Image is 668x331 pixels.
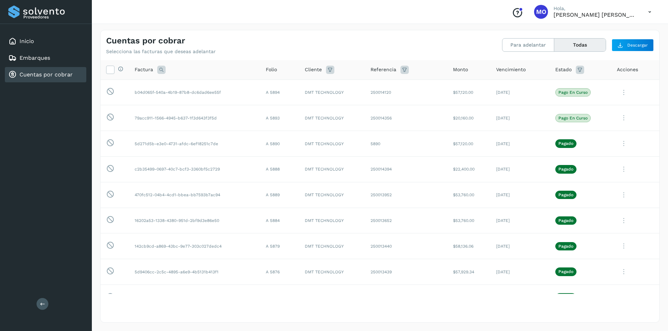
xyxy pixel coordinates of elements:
button: Todas [554,39,606,51]
p: Pagado [558,244,573,249]
td: 5890 [365,131,447,157]
p: Pago en curso [558,116,588,121]
a: Inicio [19,38,34,44]
td: 250014394 [365,156,447,182]
td: 142cb9cd-a869-43bc-9e77-303c027dedc4 [129,233,260,259]
td: DMT TECHNOLOGY [299,259,365,285]
td: A 5879 [260,233,299,259]
h4: Cuentas por cobrar [106,36,185,46]
td: $58,136.06 [447,233,491,259]
td: [DATE] [491,156,550,182]
span: Folio [266,66,277,73]
td: DMT TECHNOLOGY [299,284,365,310]
td: 250013952 [365,182,447,208]
div: Inicio [5,34,86,49]
td: $53,760.00 [447,182,491,208]
td: [DATE] [491,284,550,310]
td: 250013670 [365,284,447,310]
td: DMT TECHNOLOGY [299,182,365,208]
button: Descargar [612,39,654,51]
td: [DATE] [491,208,550,233]
a: Cuentas por cobrar [19,71,73,78]
td: A 5893 [260,105,299,131]
td: $57,120.00 [447,80,491,105]
td: 250014120 [365,80,447,105]
td: DMT TECHNOLOGY [299,131,365,157]
td: 5d271d5b-e3e0-4731-afdc-6ef18251c7de [129,131,260,157]
span: Acciones [617,66,638,73]
td: A 5890 [260,131,299,157]
td: DMT TECHNOLOGY [299,233,365,259]
td: 250013652 [365,208,447,233]
td: [DATE] [491,105,550,131]
td: $57,120.00 [447,131,491,157]
a: Embarques [19,55,50,61]
span: Descargar [627,42,648,48]
p: Proveedores [23,15,83,19]
div: Embarques [5,50,86,66]
span: Vencimiento [496,66,526,73]
td: [DATE] [491,259,550,285]
span: Monto [453,66,468,73]
td: $53,760.00 [447,208,491,233]
td: A 5876 [260,259,299,285]
td: DMT TECHNOLOGY [299,156,365,182]
p: Pagado [558,167,573,172]
div: Cuentas por cobrar [5,67,86,82]
td: DMT TECHNOLOGY [299,208,365,233]
span: Factura [135,66,153,73]
td: [DATE] [491,131,550,157]
td: [DATE] [491,80,550,105]
td: 1a95e735-74e4-4951-ab37-1dcc0397d107 [129,284,260,310]
span: Referencia [371,66,396,73]
p: Pagado [558,141,573,146]
td: $57,929.34 [447,259,491,285]
td: DMT TECHNOLOGY [299,80,365,105]
td: [DATE] [491,233,550,259]
td: 250014356 [365,105,447,131]
td: A 5873 [260,284,299,310]
p: Pagado [558,269,573,274]
td: 250013440 [365,233,447,259]
td: 79acc911-1566-4945-b637-1f3d643f3f5d [129,105,260,131]
td: 5d9406cc-2c5c-4895-a6e9-4b5131b413f1 [129,259,260,285]
p: Selecciona las facturas que deseas adelantar [106,49,216,55]
span: Cliente [305,66,322,73]
td: A 5894 [260,80,299,105]
td: b04d065f-540a-4b19-87b8-dc6dad6ee55f [129,80,260,105]
td: DMT TECHNOLOGY [299,105,365,131]
td: $22,400.00 [447,284,491,310]
td: A 5884 [260,208,299,233]
p: Pagado [558,218,573,223]
td: c2b35499-0697-40c7-bcf3-3360bf5c2729 [129,156,260,182]
td: $20,160.00 [447,105,491,131]
td: A 5889 [260,182,299,208]
td: 16202a53-1338-4380-951d-2bf9d3e86e50 [129,208,260,233]
p: Pago en curso [558,90,588,95]
p: Macaria Olvera Camarillo [554,11,637,18]
td: 250013439 [365,259,447,285]
td: $22,400.00 [447,156,491,182]
span: Estado [555,66,572,73]
p: Pagado [558,192,573,197]
td: 470fc512-04b4-4cd1-bbea-bb7593b7ac94 [129,182,260,208]
td: A 5888 [260,156,299,182]
p: Hola, [554,6,637,11]
td: [DATE] [491,182,550,208]
button: Para adelantar [502,39,554,51]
